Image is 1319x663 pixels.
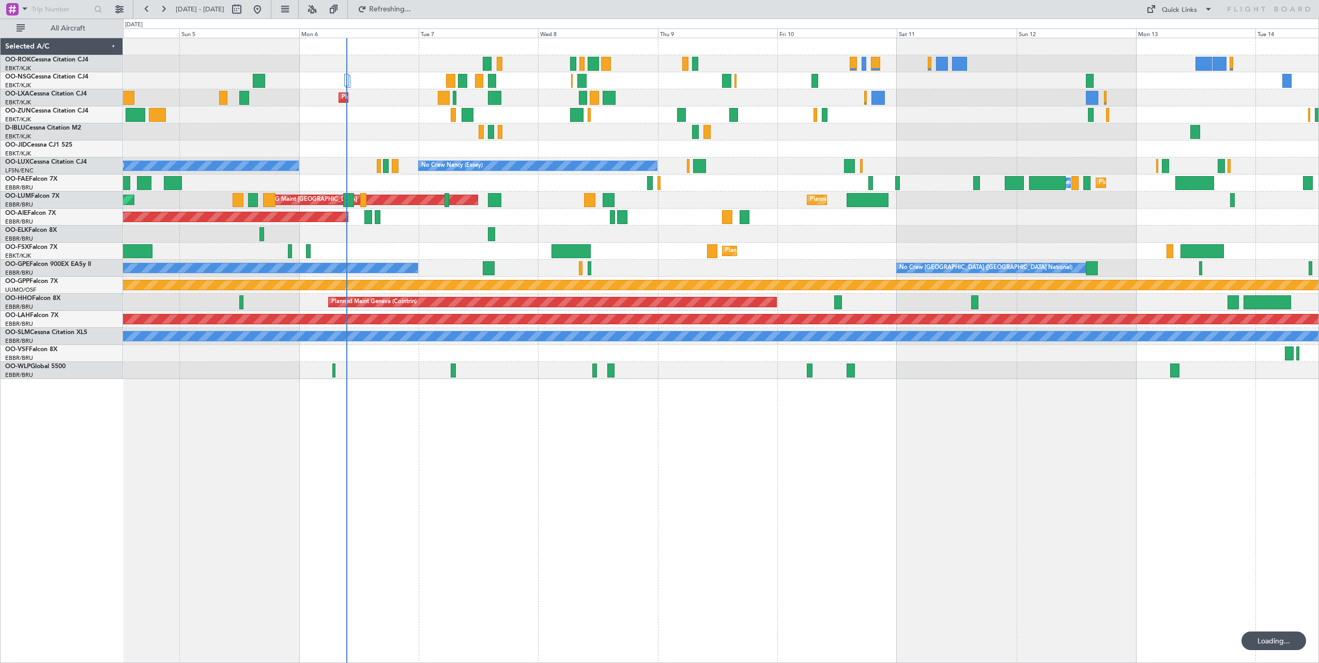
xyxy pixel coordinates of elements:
[725,243,846,259] div: Planned Maint Kortrijk-[GEOGRAPHIC_DATA]
[421,158,483,173] div: No Crew Nancy (Essey)
[5,210,56,216] a: OO-AIEFalcon 7X
[5,252,31,260] a: EBKT/KJK
[5,142,27,148] span: OO-JID
[5,91,29,97] span: OO-LXA
[5,244,29,250] span: OO-FSX
[27,25,109,32] span: All Aircraft
[1141,1,1218,18] button: Quick Links
[5,320,33,328] a: EBBR/BRU
[5,227,28,233] span: OO-ELK
[5,176,29,182] span: OO-FAE
[5,74,31,80] span: OO-NSG
[5,295,32,302] span: OO-HHO
[5,218,33,226] a: EBBR/BRU
[777,28,897,38] div: Fri 10
[125,21,143,29] div: [DATE]
[5,57,88,63] a: OO-ROKCessna Citation CJ4
[5,303,33,311] a: EBBR/BRU
[5,329,30,336] span: OO-SLM
[1241,632,1306,650] div: Loading...
[266,192,357,208] div: AOG Maint [GEOGRAPHIC_DATA]
[5,159,29,165] span: OO-LUX
[5,91,87,97] a: OO-LXACessna Citation CJ4
[419,28,538,38] div: Tue 7
[5,295,60,302] a: OO-HHOFalcon 8X
[5,57,31,63] span: OO-ROK
[1136,28,1255,38] div: Mon 13
[5,201,33,209] a: EBBR/BRU
[5,150,31,157] a: EBKT/KJK
[899,260,1072,276] div: No Crew [GEOGRAPHIC_DATA] ([GEOGRAPHIC_DATA] National)
[1017,28,1136,38] div: Sun 12
[1162,5,1197,15] div: Quick Links
[5,278,58,285] a: OO-GPPFalcon 7X
[5,116,31,123] a: EBKT/KJK
[5,82,31,89] a: EBKT/KJK
[810,192,997,208] div: Planned Maint [GEOGRAPHIC_DATA] ([GEOGRAPHIC_DATA] National)
[5,337,33,345] a: EBBR/BRU
[353,1,415,18] button: Refreshing...
[5,133,31,140] a: EBKT/KJK
[5,210,27,216] span: OO-AIE
[5,108,88,114] a: OO-ZUNCessna Citation CJ4
[897,28,1016,38] div: Sat 11
[5,176,57,182] a: OO-FAEFalcon 7X
[5,329,87,336] a: OO-SLMCessna Citation XLS
[176,5,224,14] span: [DATE] - [DATE]
[5,278,29,285] span: OO-GPP
[179,28,299,38] div: Sun 5
[5,227,57,233] a: OO-ELKFalcon 8X
[5,193,31,199] span: OO-LUM
[331,294,417,310] div: Planned Maint Geneva (Cointrin)
[658,28,777,38] div: Thu 9
[5,125,25,131] span: D-IBLU
[5,167,34,175] a: LFSN/ENC
[5,108,31,114] span: OO-ZUN
[11,20,112,37] button: All Aircraft
[5,371,33,379] a: EBBR/BRU
[5,125,81,131] a: D-IBLUCessna Citation M2
[538,28,657,38] div: Wed 8
[5,286,36,294] a: UUMO/OSF
[5,99,31,106] a: EBKT/KJK
[299,28,419,38] div: Mon 6
[5,364,30,370] span: OO-WLP
[5,269,33,277] a: EBBR/BRU
[369,6,412,13] span: Refreshing...
[342,90,462,105] div: Planned Maint Kortrijk-[GEOGRAPHIC_DATA]
[5,346,57,353] a: OO-VSFFalcon 8X
[5,261,91,267] a: OO-GPEFalcon 900EX EASy II
[5,244,57,250] a: OO-FSXFalcon 7X
[5,312,30,319] span: OO-LAH
[5,235,33,243] a: EBBR/BRU
[5,354,33,362] a: EBBR/BRU
[5,142,72,148] a: OO-JIDCessna CJ1 525
[5,312,58,319] a: OO-LAHFalcon 7X
[5,261,29,267] span: OO-GPE
[32,2,91,17] input: Trip Number
[1099,175,1189,191] div: Planned Maint Melsbroek Air Base
[5,364,66,370] a: OO-WLPGlobal 5500
[5,184,33,192] a: EBBR/BRU
[5,159,87,165] a: OO-LUXCessna Citation CJ4
[5,65,31,72] a: EBKT/KJK
[5,74,88,80] a: OO-NSGCessna Citation CJ4
[5,346,29,353] span: OO-VSF
[5,193,59,199] a: OO-LUMFalcon 7X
